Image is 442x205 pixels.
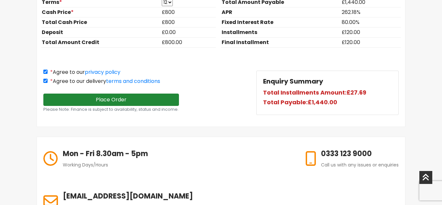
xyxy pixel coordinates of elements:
[342,39,360,46] span: £120.00
[221,38,341,48] li: Final Installment
[221,7,341,17] li: APR
[63,162,108,168] span: Working Days/Hours
[162,39,182,46] span: £800.00
[162,28,176,36] span: £0.00
[221,28,341,38] li: Installments
[263,77,323,86] b: Enquiry Summary
[165,8,175,16] span: 800
[41,7,161,17] li: Cash Price
[43,69,120,75] label: Agree to our
[342,8,360,16] span: 262.18%
[63,191,193,201] h6: [EMAIL_ADDRESS][DOMAIN_NAME]
[41,28,161,38] li: Deposit
[43,70,48,74] input: *Agree to ourprivacy policy
[41,38,161,48] li: Total Amount Credit
[161,17,216,28] li: £
[43,79,48,83] input: *Agree to our deliveryterms and conditions
[43,94,179,106] button: Place Order
[165,18,175,26] span: 800
[85,68,120,76] a: privacy policy
[221,17,341,28] li: Fixed Interest Rate
[63,148,148,159] h6: Mon - Fri 8.30am - 5pm
[43,78,160,85] label: Agree to our delivery
[321,148,399,159] h6: 0333 123 9000
[161,7,216,17] li: £
[43,107,179,112] small: Please Note: Finance is subject to availability, status and income.
[321,162,399,168] span: Call us with any issues or enquiries
[263,99,392,106] h5: £
[342,18,359,26] span: 80.00%
[41,17,161,28] li: Total Cash Price
[106,77,160,85] a: terms and conditions
[342,28,360,36] span: £120.00
[312,98,337,106] span: 1,440.00
[263,89,392,96] h5: £
[263,98,308,106] b: Total Payable:
[350,88,366,97] span: 27.69
[263,88,347,97] b: Total Installments Amount:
